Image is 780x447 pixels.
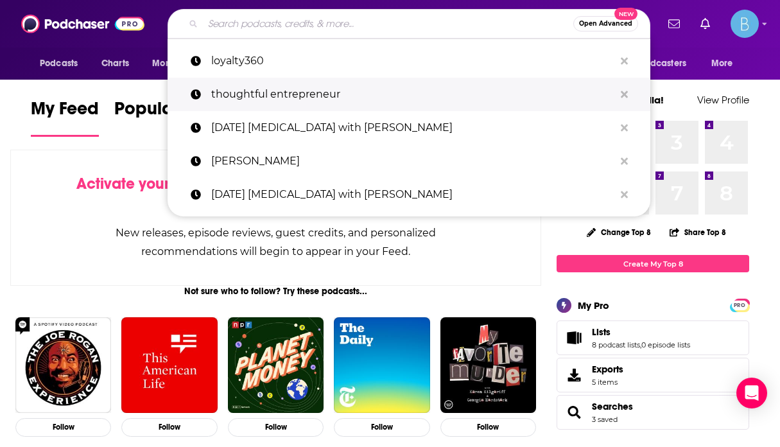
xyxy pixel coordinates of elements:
img: The Daily [334,317,429,413]
img: My Favorite Murder with Karen Kilgariff and Georgia Hardstark [440,317,536,413]
a: 8 podcast lists [592,340,640,349]
span: , [640,340,641,349]
p: thoughtful entrepreneur [211,78,614,111]
a: Searches [561,403,587,421]
a: Popular Feed [114,98,223,137]
img: This American Life [121,317,217,413]
span: More [711,55,733,73]
button: Open AdvancedNew [573,16,638,31]
a: Searches [592,401,633,412]
button: Follow [334,418,429,437]
span: Open Advanced [579,21,632,27]
a: [DATE] [MEDICAL_DATA] with [PERSON_NAME] [168,178,650,211]
div: Open Intercom Messenger [736,378,767,408]
span: Charts [101,55,129,73]
a: Create My Top 8 [557,255,749,272]
a: Lists [592,326,690,338]
span: Exports [592,364,623,375]
div: by following Podcasts, Creators, Lists, and other Users! [75,175,476,212]
a: Show notifications dropdown [695,13,715,35]
p: loyalty360 [211,44,614,78]
p: Monday Muse with Harriet [211,111,614,145]
button: open menu [31,51,94,76]
p: Monday Muse with Harriet Molyneaux [211,178,614,211]
img: User Profile [731,10,759,38]
button: Follow [440,418,536,437]
span: For Podcasters [625,55,686,73]
input: Search podcasts, credits, & more... [203,13,573,34]
span: PRO [732,301,747,310]
span: Monitoring [152,55,198,73]
button: Follow [121,418,217,437]
a: Charts [93,51,137,76]
a: View Profile [697,94,749,106]
a: Lists [561,329,587,347]
span: My Feed [31,98,99,127]
a: Exports [557,358,749,392]
span: New [614,8,637,20]
a: 0 episode lists [641,340,690,349]
div: New releases, episode reviews, guest credits, and personalized recommendations will begin to appe... [75,223,476,261]
p: Harriet molyneaux [211,145,614,178]
button: Follow [15,418,111,437]
a: 3 saved [592,415,618,424]
button: open menu [702,51,749,76]
span: Searches [557,395,749,430]
img: Planet Money [228,317,324,413]
button: Share Top 8 [669,220,727,245]
button: open menu [143,51,214,76]
span: Logged in as BLASTmedia [731,10,759,38]
div: Not sure who to follow? Try these podcasts... [10,286,541,297]
img: Podchaser - Follow, Share and Rate Podcasts [21,12,144,36]
div: Search podcasts, credits, & more... [168,9,650,39]
a: PRO [732,300,747,310]
button: Show profile menu [731,10,759,38]
span: Lists [557,320,749,355]
span: Popular Feed [114,98,223,127]
span: Lists [592,326,611,338]
a: [PERSON_NAME] [168,145,650,178]
button: Change Top 8 [579,224,659,240]
span: Podcasts [40,55,78,73]
img: The Joe Rogan Experience [15,317,111,413]
a: thoughtful entrepreneur [168,78,650,111]
a: loyalty360 [168,44,650,78]
a: [DATE] [MEDICAL_DATA] with [PERSON_NAME] [168,111,650,145]
div: My Pro [578,299,609,311]
button: Follow [228,418,324,437]
a: Show notifications dropdown [663,13,685,35]
button: open menu [616,51,705,76]
span: Activate your Feed [76,174,208,193]
span: Exports [561,366,587,384]
span: 5 items [592,378,623,387]
a: My Feed [31,98,99,137]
